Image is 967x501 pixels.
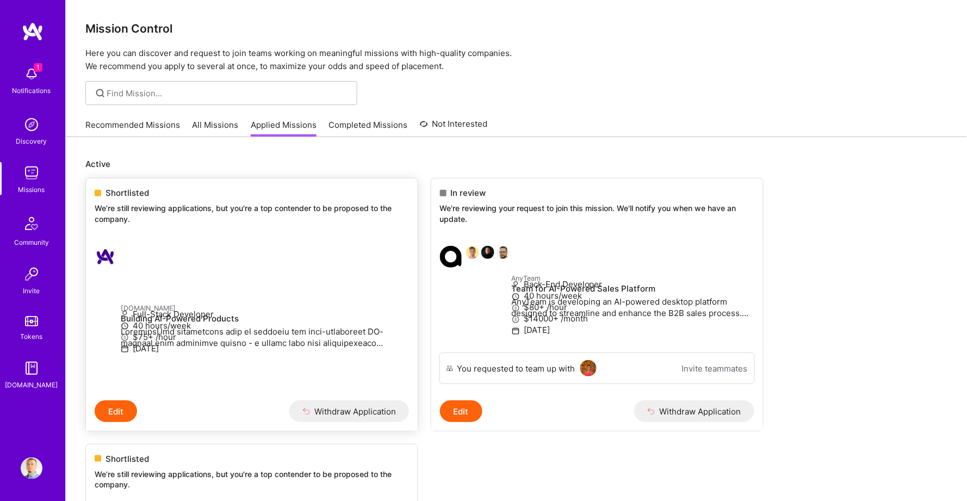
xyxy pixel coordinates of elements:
i: icon MoneyGray [121,333,129,342]
a: Recommended Missions [85,119,180,137]
img: User Avatar [580,360,597,376]
img: User Avatar [21,457,42,479]
p: $14000+ /month [512,313,754,324]
p: Full-Stack Developer [121,308,409,320]
img: Invite [21,263,42,285]
img: teamwork [21,162,42,184]
a: Not Interested [420,117,488,137]
span: Shortlisted [106,187,149,199]
i: icon Calendar [512,327,520,335]
input: Find Mission... [107,88,349,99]
a: Completed Missions [329,119,408,137]
a: User Avatar [18,457,45,479]
p: We’re still reviewing applications, but you're a top contender to be proposed to the company. [95,203,409,224]
img: Souvik Basu [466,246,479,259]
span: 1 [34,63,42,72]
img: discovery [21,114,42,135]
p: We’re still reviewing applications, but you're a top contender to be proposed to the company. [95,469,409,490]
button: Edit [95,400,137,422]
p: Here you can discover and request to join teams working on meaningful missions with high-quality ... [85,47,947,73]
a: A.Team company logo[DOMAIN_NAME]Building AI-Powered ProductsLoremipsUmd sitametcons adip el seddo... [86,237,418,400]
button: Edit [440,400,482,422]
img: logo [22,22,44,41]
img: Grzegorz Wróblewski [497,246,510,259]
i: icon Clock [121,322,129,330]
img: A.Team company logo [95,246,116,268]
a: Applied Missions [251,119,317,137]
img: AnyTeam company logo [440,246,462,268]
img: guide book [21,357,42,379]
p: 40 hours/week [121,320,409,331]
a: Invite teammates [682,363,748,374]
i: icon MoneyGray [512,304,520,312]
a: AnyTeam company logoSouvik BasuJames TouheyGrzegorz WróblewskiAnyTeamTeam for AI-Powered Sales Pl... [431,237,763,352]
div: Notifications [13,85,51,96]
div: Discovery [16,135,47,147]
span: Shortlisted [106,453,149,465]
p: 40 hours/week [512,290,754,301]
p: $80+ /hour [512,301,754,313]
div: [DOMAIN_NAME] [5,379,58,391]
a: All Missions [193,119,239,137]
img: James Touhey [481,246,494,259]
p: [DATE] [512,324,754,336]
i: icon Clock [512,293,520,301]
div: Invite [23,285,40,296]
img: Community [18,211,45,237]
div: You requested to team up with [457,363,575,374]
i: icon MoneyGray [512,316,520,324]
p: $75+ /hour [121,331,409,343]
div: Tokens [21,331,43,342]
p: We're reviewing your request to join this mission. We'll notify you when we have an update. [440,203,754,224]
img: bell [21,63,42,85]
div: Missions [18,184,45,195]
button: Withdraw Application [289,400,410,422]
h3: Mission Control [85,22,947,35]
span: In review [451,187,486,199]
i: icon Applicant [121,311,129,319]
img: tokens [25,316,38,326]
i: icon Calendar [121,345,129,353]
p: Back-End Developer [512,279,754,290]
i: icon SearchGrey [94,87,107,100]
i: icon Applicant [512,281,520,289]
button: Withdraw Application [634,400,754,422]
div: Community [14,237,49,248]
p: Active [85,158,947,170]
p: [DATE] [121,343,409,354]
